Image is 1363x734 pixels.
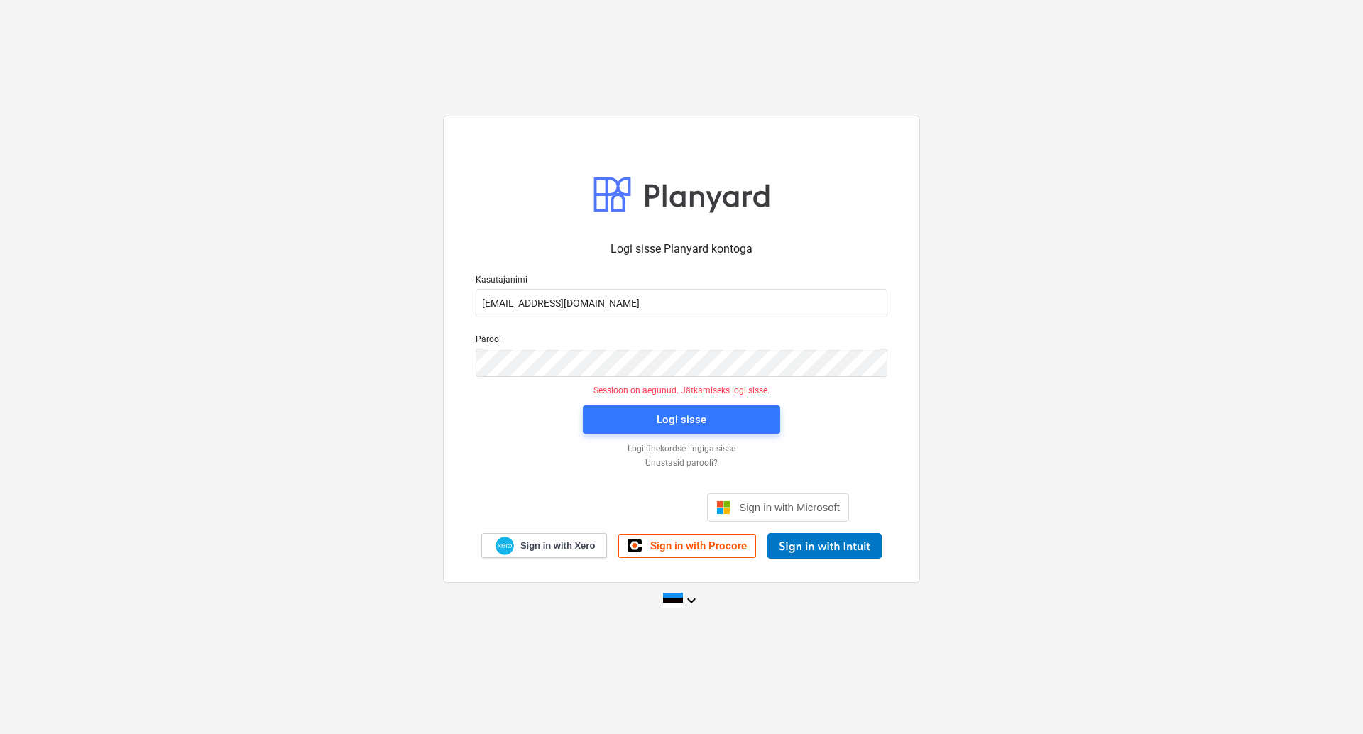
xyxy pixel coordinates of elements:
p: Logi sisse Planyard kontoga [476,241,887,258]
div: Logi sisse [657,410,706,429]
i: keyboard_arrow_down [683,592,700,609]
button: Logi sisse [583,405,780,434]
a: Sign in with Xero [481,533,608,558]
span: Sign in with Microsoft [739,501,840,513]
input: Kasutajanimi [476,289,887,317]
div: Logi sisse Google’i kontoga. Avaneb uuel vahelehel [514,492,696,523]
iframe: Sisselogimine Google'i nupu abil [507,492,703,523]
p: Kasutajanimi [476,275,887,289]
img: Xero logo [496,537,514,556]
iframe: Chat Widget [1292,666,1363,734]
p: Parool [476,334,887,349]
a: Unustasid parooli? [469,458,894,469]
p: Sessioon on aegunud. Jätkamiseks logi sisse. [467,385,896,397]
img: Microsoft logo [716,500,730,515]
a: Logi ühekordse lingiga sisse [469,444,894,455]
span: Sign in with Xero [520,539,595,552]
a: Sign in with Procore [618,534,756,558]
span: Sign in with Procore [650,539,747,552]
